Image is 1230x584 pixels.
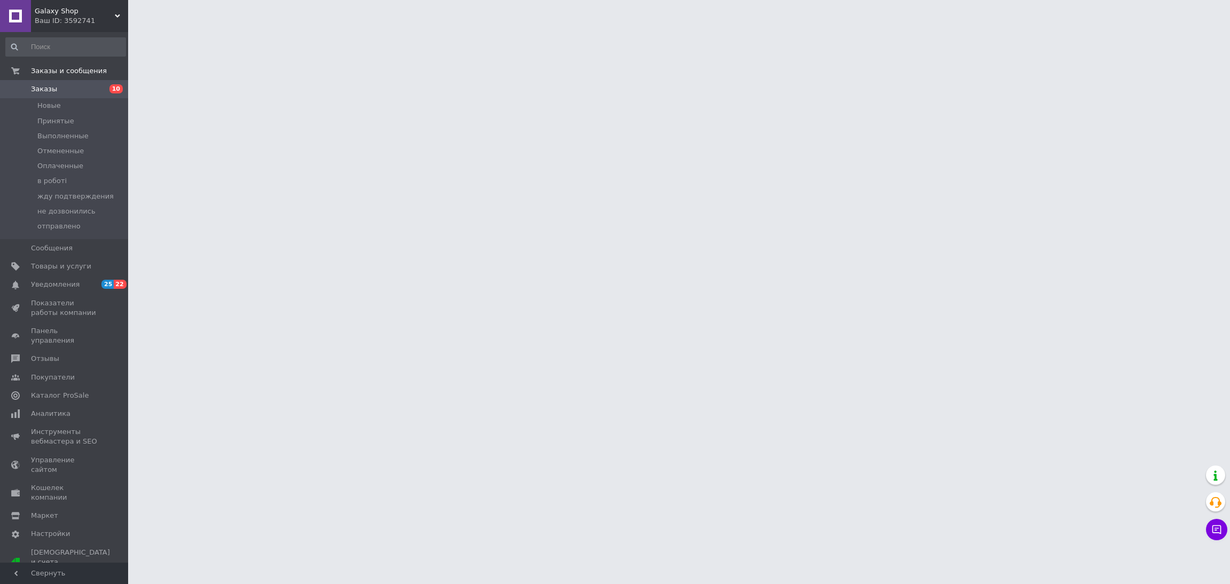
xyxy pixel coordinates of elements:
[1206,519,1227,540] button: Чат с покупателем
[31,548,110,577] span: [DEMOGRAPHIC_DATA] и счета
[31,84,57,94] span: Заказы
[5,37,126,57] input: Поиск
[31,455,99,475] span: Управление сайтом
[37,101,61,111] span: Новые
[31,409,70,419] span: Аналитика
[31,391,89,400] span: Каталог ProSale
[31,262,91,271] span: Товары и услуги
[35,6,115,16] span: Galaxy Shop
[37,222,81,231] span: отправлено
[101,280,114,289] span: 25
[31,66,107,76] span: Заказы и сообщения
[37,161,83,171] span: Оплаченные
[31,511,58,520] span: Маркет
[37,146,84,156] span: Отмененные
[31,373,75,382] span: Покупатели
[31,280,80,289] span: Уведомления
[31,326,99,345] span: Панель управления
[37,207,96,216] span: не дозвонились
[37,176,67,186] span: в роботі
[31,243,73,253] span: Сообщения
[37,116,74,126] span: Принятые
[31,354,59,364] span: Отзывы
[31,529,70,539] span: Настройки
[35,16,128,26] div: Ваш ID: 3592741
[37,131,89,141] span: Выполненные
[37,192,114,201] span: жду подтверждения
[114,280,126,289] span: 22
[109,84,123,93] span: 10
[31,427,99,446] span: Инструменты вебмастера и SEO
[31,483,99,502] span: Кошелек компании
[31,298,99,318] span: Показатели работы компании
